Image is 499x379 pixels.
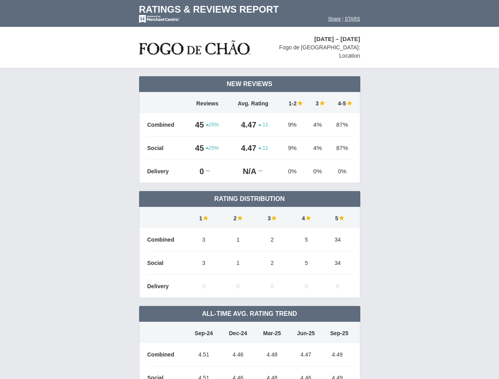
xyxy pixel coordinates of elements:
td: Avg. Rating [228,92,278,113]
td: 4.47 [228,113,258,137]
td: 1 [221,228,255,251]
span: 0 [336,283,339,289]
td: 2 [221,207,255,228]
span: [DATE] – [DATE] [314,36,360,42]
td: 5 [289,251,324,275]
td: 9% [278,137,307,160]
td: Combined [147,228,187,251]
td: New Reviews [139,76,360,92]
img: star-full-15.png [338,215,344,221]
td: Sep-25 [323,322,352,343]
td: Jun-25 [289,322,323,343]
td: 0 [187,160,206,183]
td: 4% [307,137,329,160]
span: .11 [258,121,268,128]
img: star-full-15.png [202,215,208,221]
td: Dec-24 [221,322,255,343]
img: star-full-15.png [297,100,303,106]
span: 0 [236,283,239,289]
td: Reviews [187,92,228,113]
td: 34 [324,251,352,275]
td: 0% [307,160,329,183]
td: 1-2 [278,92,307,113]
td: 2 [255,251,290,275]
td: 4.51 [187,343,221,366]
td: N/A [228,160,258,183]
td: 87% [329,113,352,137]
td: Rating Distribution [139,191,360,207]
td: 3 [187,251,221,275]
td: Combined [147,343,187,366]
td: 3 [187,228,221,251]
td: 4.48 [255,343,289,366]
td: 3 [307,92,329,113]
img: mc-powered-by-logo-white-103.png [139,15,180,23]
td: 0% [329,160,352,183]
span: .11 [258,144,268,152]
td: 2 [255,228,290,251]
td: 4 [289,207,324,228]
td: Delivery [147,160,187,183]
td: 4.49 [323,343,352,366]
td: 1 [187,207,221,228]
td: 34 [324,228,352,251]
td: Social [147,137,187,160]
td: 5 [324,207,352,228]
img: stars-fogo-de-chao-logo-50.png [139,38,250,57]
img: star-full-15.png [346,100,352,106]
td: 4.47 [228,137,258,160]
span: 25% [206,121,219,128]
a: STARS [345,16,360,22]
td: Social [147,251,187,275]
td: 45 [187,137,206,160]
td: 4.46 [221,343,255,366]
span: 0 [305,283,308,289]
td: All-Time Avg. Rating Trend [139,306,360,322]
img: star-full-15.png [271,215,277,221]
span: 0 [271,283,274,289]
td: Delivery [147,275,187,298]
td: 45 [187,113,206,137]
td: 4% [307,113,329,137]
td: 87% [329,137,352,160]
span: Fogo de [GEOGRAPHIC_DATA]: Location [279,44,360,59]
span: 0 [202,283,205,289]
a: Share [328,16,341,22]
td: 1 [221,251,255,275]
span: 25% [206,144,219,152]
span: | [342,16,343,22]
td: 0% [278,160,307,183]
td: 3 [255,207,290,228]
td: Sep-24 [187,322,221,343]
td: 4-5 [329,92,352,113]
td: 9% [278,113,307,137]
td: Combined [147,113,187,137]
img: star-full-15.png [237,215,243,221]
img: star-full-15.png [305,215,311,221]
td: 4.47 [289,343,323,366]
img: star-full-15.png [319,100,325,106]
td: Mar-25 [255,322,289,343]
td: 5 [289,228,324,251]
